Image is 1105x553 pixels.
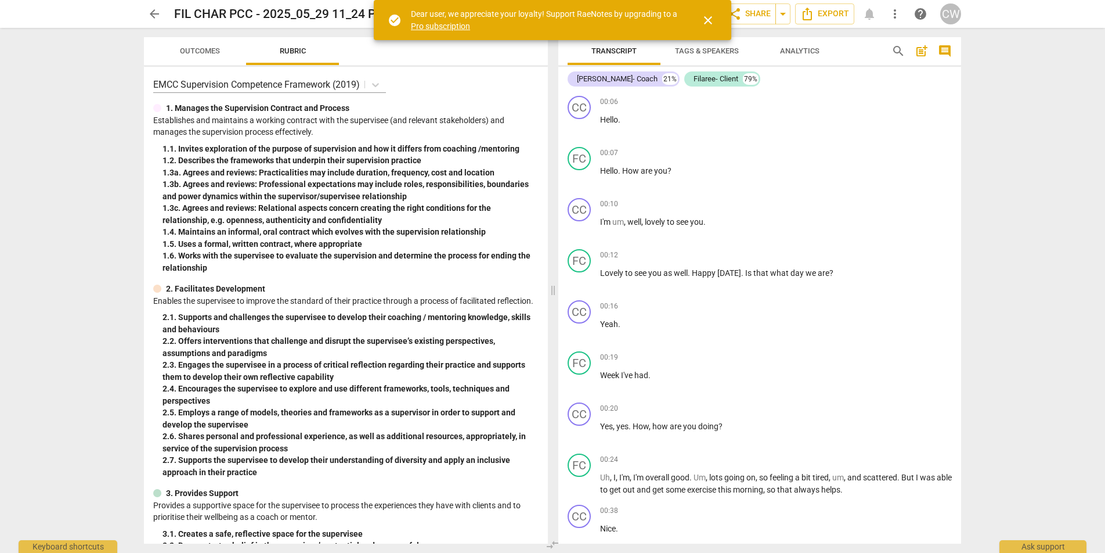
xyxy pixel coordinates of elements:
span: I [916,473,920,482]
span: Week [600,371,621,380]
span: . [689,473,694,482]
span: exercise [687,485,718,494]
span: we [806,268,818,278]
span: . [688,268,692,278]
div: 1. 3a. Agrees and reviews: Practicalities may include duration, frequency, cost and location [162,167,539,179]
span: well [674,268,688,278]
span: to [625,268,634,278]
span: Outcomes [180,46,220,55]
span: How [622,166,641,175]
span: , [613,422,616,431]
span: and [637,485,652,494]
span: on [746,473,756,482]
div: 21% [662,73,678,85]
span: was [920,473,937,482]
span: had [634,371,648,380]
div: Change speaker [568,198,591,221]
span: Is [745,268,753,278]
span: , [624,217,627,227]
span: Hello [600,115,618,124]
span: that [753,268,770,278]
span: , [756,473,759,482]
span: ? [667,166,671,175]
span: 00:07 [600,148,618,158]
span: Happy [692,268,717,278]
div: 1. 3b. Agrees and reviews: Professional expectations may include roles, responsibilities, boundar... [162,178,539,202]
span: see [676,217,690,227]
div: 79% [743,73,759,85]
div: 1. 3c. Agrees and reviews: Relational aspects concern creating the right conditions for the relat... [162,202,539,226]
button: CW [940,3,961,24]
span: Nice [600,524,616,533]
span: check_circle [388,13,402,27]
div: Filaree- Client [694,73,738,85]
span: overall [645,473,671,482]
div: Change speaker [568,351,591,375]
span: more_vert [888,7,902,21]
span: to [600,485,609,494]
div: 2. 5. Employs a range of models, theories and frameworks as a supervisor in order to support and ... [162,407,539,430]
span: always [794,485,821,494]
span: 00:16 [600,301,618,311]
span: get [652,485,666,494]
span: lots [709,473,724,482]
span: lovely [645,217,667,227]
span: helps [821,485,840,494]
span: . [616,524,618,533]
span: going [724,473,746,482]
span: day [790,268,806,278]
p: 2. Facilitates Development [166,283,265,295]
span: Filler word [612,217,624,227]
span: . [618,115,620,124]
span: help [913,7,927,21]
span: morning [733,485,763,494]
span: [DATE] [717,268,741,278]
span: . [741,268,745,278]
span: Tags & Speakers [675,46,739,55]
div: 1. 1. Invites exploration of the purpose of supervision and how it differs from coaching /mentoring [162,143,539,155]
span: how [652,422,670,431]
span: Yeah [600,319,618,329]
span: 00:19 [600,353,618,362]
span: share [728,7,742,21]
span: tired [813,473,829,482]
div: 1. 2. Describes the frameworks that underpin their supervision practice [162,155,539,167]
div: 2. 7. Supports the supervisee to develop their understanding of diversity and apply an inclusive ... [162,454,539,478]
span: and [847,473,863,482]
button: Sharing summary [775,3,790,24]
span: you [690,217,703,227]
span: Filler word [832,473,844,482]
span: , [763,485,767,494]
span: Export [800,7,849,21]
button: Share [723,3,776,24]
div: Change speaker [568,96,591,119]
span: 00:20 [600,404,618,414]
div: Change speaker [568,300,591,324]
span: Filler word [600,473,610,482]
span: arrow_back [147,7,161,21]
span: able [937,473,952,482]
span: you [648,268,663,278]
span: close [701,13,715,27]
span: that [777,485,794,494]
span: Lovely [600,268,625,278]
span: . [618,319,620,329]
button: Export [795,3,854,24]
h2: FIL CHAR PCC - 2025_05_29 11_24 PDT - Recording [174,7,456,21]
div: 2. 1. Supports and challenges the supervisee to develop their coaching / mentoring knowledge, ski... [162,311,539,335]
span: so [767,485,777,494]
div: 1. 6. Works with the supervisee to evaluate the supervision and determine the process for ending ... [162,250,539,274]
span: Analytics [780,46,819,55]
span: 00:38 [600,506,618,516]
div: 2. 2. Offers interventions that challenge and disrupt the supervisee’s existing perspectives, ass... [162,335,539,359]
span: . [897,473,901,482]
span: are [818,268,829,278]
span: , [610,473,613,482]
span: Rubric [280,46,306,55]
div: Dear user, we appreciate your loyalty! Support RaeNotes by upgrading to a [411,8,680,32]
span: I've [621,371,634,380]
div: 2. 6. Shares personal and professional experience, as well as additional resources, appropriately... [162,430,539,454]
p: Establishes and maintains a working contract with the supervisee (and relevant stakeholders) and ... [153,114,539,138]
div: Change speaker [568,505,591,528]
